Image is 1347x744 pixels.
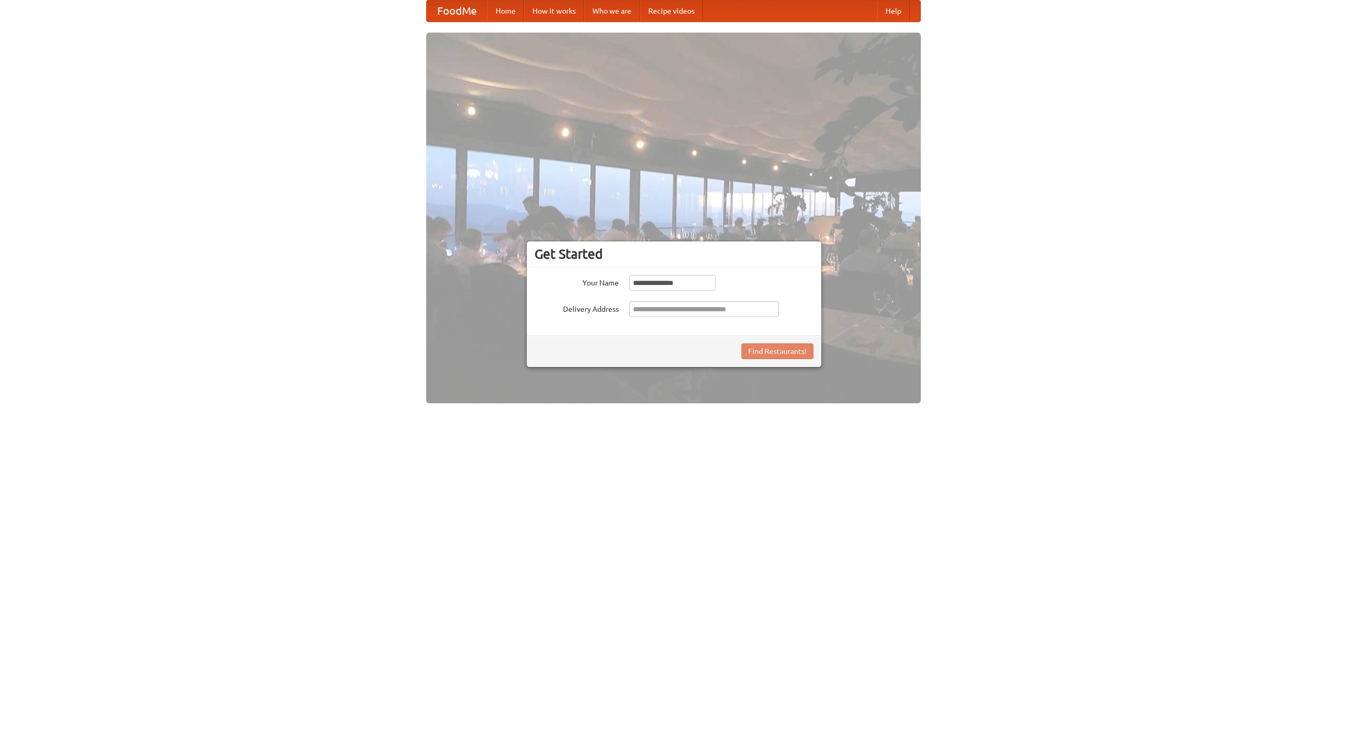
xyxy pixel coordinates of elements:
a: Recipe videos [640,1,703,22]
a: FoodMe [427,1,487,22]
a: Home [487,1,524,22]
button: Find Restaurants! [741,343,813,359]
h3: Get Started [535,246,813,262]
label: Delivery Address [535,301,619,314]
a: How it works [524,1,584,22]
a: Help [877,1,910,22]
label: Your Name [535,275,619,288]
a: Who we are [584,1,640,22]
